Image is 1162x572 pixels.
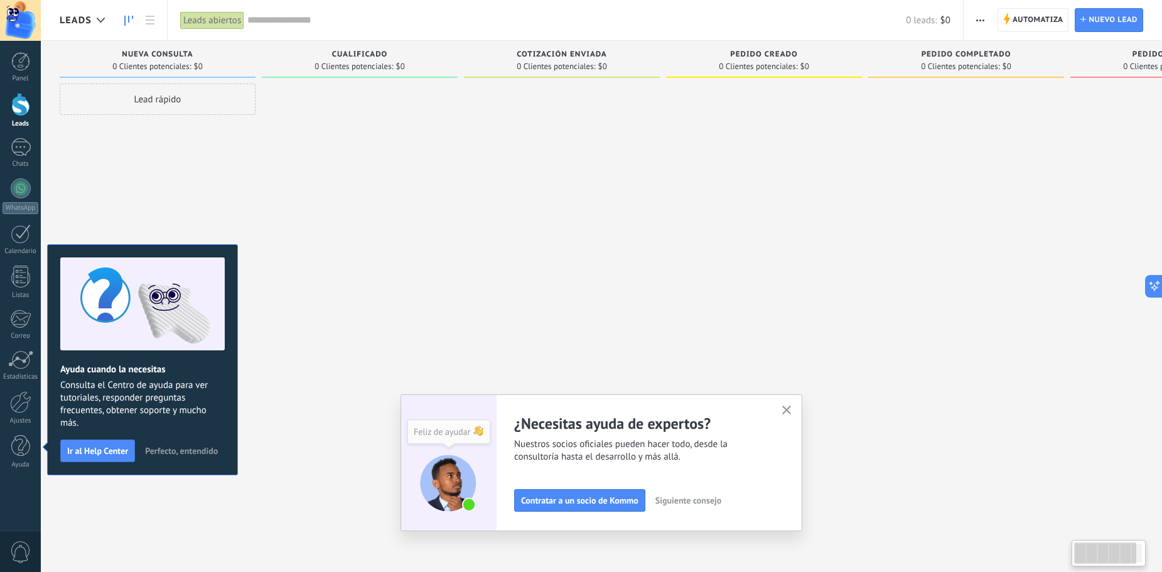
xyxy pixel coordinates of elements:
a: Nuevo lead [1075,8,1143,32]
span: Siguiente consejo [655,496,721,505]
span: $0 [800,63,809,70]
span: Contratar a un socio de Kommo [521,496,638,505]
div: Nueva consulta [66,50,249,61]
div: Estadísticas [3,373,39,381]
div: Leads abiertos [180,11,244,30]
button: Más [971,8,989,32]
span: Nuestros socios oficiales pueden hacer todo, desde la consultoría hasta el desarrollo y más allá. [514,438,767,463]
div: Correo [3,332,39,340]
button: Perfecto, entendido [139,441,223,460]
span: Pedido completado [922,50,1011,59]
span: 0 Clientes potenciales: [517,63,595,70]
span: Nueva consulta [122,50,193,59]
div: Chats [3,160,39,168]
span: 0 Clientes potenciales: [921,63,999,70]
span: Leads [60,14,92,26]
a: Lista [139,8,161,33]
div: Cotización enviada [470,50,654,61]
div: Listas [3,291,39,299]
div: Calendario [3,247,39,256]
div: Leads [3,120,39,128]
div: Ajustes [3,417,39,425]
h2: ¿Necesitas ayuda de expertos? [514,414,767,433]
a: Leads [118,8,139,33]
button: Siguiente consejo [650,491,727,510]
span: Cotización enviada [517,50,607,59]
button: Contratar a un socio de Kommo [514,489,645,512]
span: 0 Clientes potenciales: [112,63,191,70]
span: Cualificado [332,50,388,59]
span: Pedido creado [730,50,797,59]
a: Automatiza [998,8,1069,32]
button: Ir al Help Center [60,440,135,462]
div: Lead rápido [60,84,256,115]
span: Consulta el Centro de ayuda para ver tutoriales, responder preguntas frecuentes, obtener soporte ... [60,379,225,429]
span: 0 leads: [906,14,937,26]
div: Ayuda [3,461,39,469]
div: Pedido creado [672,50,856,61]
span: Perfecto, entendido [145,446,218,455]
span: 0 Clientes potenciales: [315,63,393,70]
div: Cualificado [268,50,451,61]
span: $0 [194,63,203,70]
h2: Ayuda cuando la necesitas [60,364,225,375]
span: Nuevo lead [1089,9,1138,31]
span: $0 [396,63,405,70]
span: $0 [598,63,607,70]
span: $0 [940,14,950,26]
span: Ir al Help Center [67,446,128,455]
div: Panel [3,75,39,83]
div: WhatsApp [3,202,38,214]
div: Pedido completado [874,50,1058,61]
span: 0 Clientes potenciales: [719,63,797,70]
span: Automatiza [1013,9,1063,31]
span: $0 [1003,63,1011,70]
